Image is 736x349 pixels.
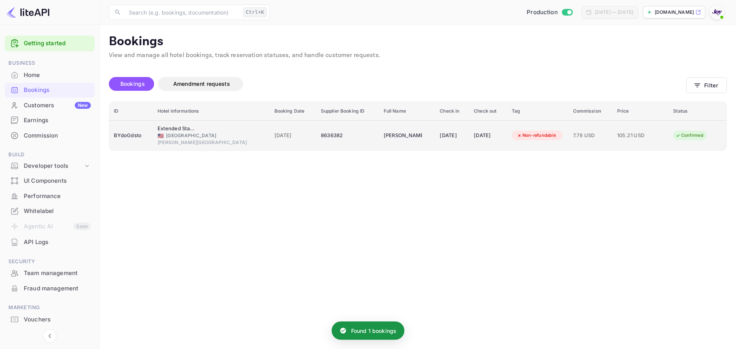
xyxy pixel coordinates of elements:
[24,162,83,170] div: Developer tools
[24,207,91,216] div: Whitelabel
[5,128,95,143] a: Commission
[670,131,708,140] div: Confirmed
[5,266,95,281] div: Team management
[109,34,727,49] p: Bookings
[43,329,57,343] button: Collapse navigation
[5,83,95,98] div: Bookings
[613,102,669,121] th: Price
[379,102,435,121] th: Full Name
[5,113,95,127] a: Earnings
[5,113,95,128] div: Earnings
[24,269,91,278] div: Team management
[24,86,91,95] div: Bookings
[5,151,95,159] span: Build
[24,131,91,140] div: Commission
[24,315,91,324] div: Vouchers
[5,36,95,51] div: Getting started
[24,192,91,201] div: Performance
[109,77,686,91] div: account-settings tabs
[5,281,95,296] div: Fraud management
[5,204,95,218] a: Whitelabel
[321,129,375,142] div: 8636382
[5,68,95,83] div: Home
[440,129,465,142] div: [DATE]
[655,9,694,16] p: [DOMAIN_NAME]
[124,5,240,20] input: Search (e.g. bookings, documentation)
[351,327,396,335] p: Found 1 bookings
[5,303,95,312] span: Marketing
[384,129,422,142] div: Edward McNamara
[24,284,91,293] div: Fraud management
[435,102,469,121] th: Check in
[24,238,91,247] div: API Logs
[568,102,613,121] th: Commission
[153,102,270,121] th: Hotel informations
[617,131,655,140] span: 105.21 USD
[158,139,265,146] div: [PERSON_NAME][GEOGRAPHIC_DATA]
[316,102,379,121] th: Supplier Booking ID
[5,204,95,219] div: Whitelabel
[686,77,727,93] button: Filter
[24,39,91,48] a: Getting started
[512,131,561,140] div: Non-refundable
[5,68,95,82] a: Home
[5,312,95,326] a: Vouchers
[24,101,91,110] div: Customers
[120,80,145,87] span: Bookings
[573,131,608,140] span: 7.78 USD
[524,8,575,17] div: Switch to Sandbox mode
[173,80,230,87] span: Amendment requests
[507,102,568,121] th: Tag
[114,129,148,142] div: BYdoGdsto
[5,159,95,173] div: Developer tools
[5,257,95,266] span: Security
[5,174,95,188] a: UI Components
[274,131,312,140] span: [DATE]
[5,98,95,113] div: CustomersNew
[109,51,727,60] p: View and manage all hotel bookings, track reservation statuses, and handle customer requests.
[5,312,95,327] div: Vouchers
[669,102,726,121] th: Status
[24,116,91,125] div: Earnings
[474,129,502,142] div: [DATE]
[243,7,267,17] div: Ctrl+K
[109,102,726,151] table: booking table
[75,102,91,109] div: New
[158,132,265,139] div: [GEOGRAPHIC_DATA]
[5,281,95,295] a: Fraud management
[270,102,316,121] th: Booking Date
[6,6,49,18] img: LiteAPI logo
[5,189,95,203] a: Performance
[5,235,95,250] div: API Logs
[711,6,723,18] img: With Joy
[527,8,558,17] span: Production
[5,174,95,188] div: UI Components
[5,266,95,280] a: Team management
[24,71,91,80] div: Home
[24,177,91,185] div: UI Components
[5,83,95,97] a: Bookings
[469,102,507,121] th: Check out
[5,98,95,112] a: CustomersNew
[595,9,633,16] div: [DATE] — [DATE]
[5,189,95,204] div: Performance
[5,235,95,249] a: API Logs
[109,102,153,121] th: ID
[5,59,95,67] span: Business
[158,125,196,133] div: Extended Stay America Suites Mt Olive Budd Lake
[158,133,164,138] span: United States of America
